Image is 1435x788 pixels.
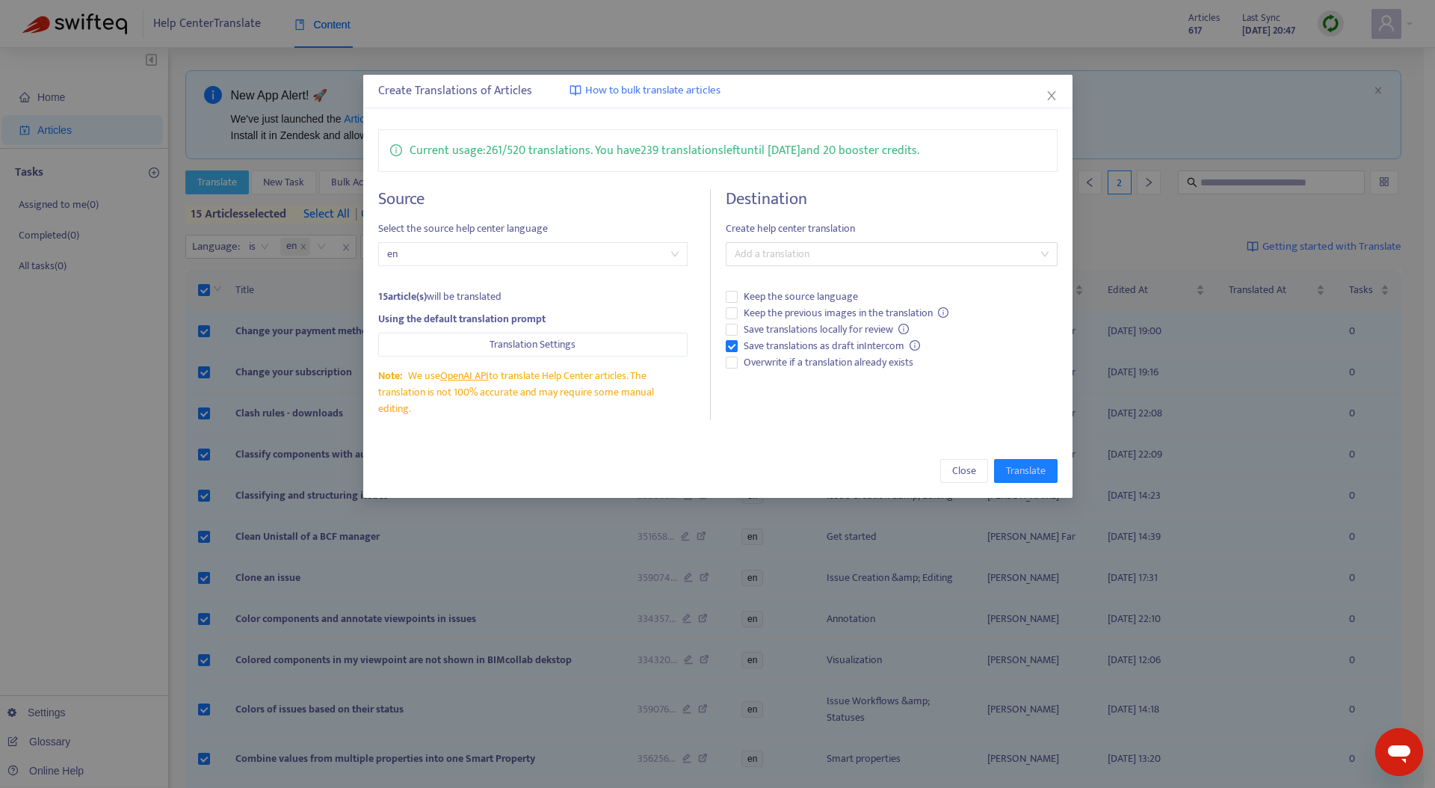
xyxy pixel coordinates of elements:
[378,368,688,417] div: We use to translate Help Center articles. The translation is not 100% accurate and may require so...
[939,459,987,483] button: Close
[725,221,1057,237] span: Create help center translation
[378,288,427,305] strong: 15 article(s)
[570,82,720,99] a: How to bulk translate articles
[898,324,909,334] span: info-circle
[390,141,402,156] span: info-circle
[737,354,919,371] span: Overwrite if a translation already exists
[570,84,581,96] img: image-link
[439,367,488,384] a: OpenAI API
[585,82,720,99] span: How to bulk translate articles
[378,189,688,209] h4: Source
[737,321,915,338] span: Save translations locally for review
[378,311,688,327] div: Using the default translation prompt
[410,141,919,160] p: Current usage: 261 / 520 translations . You have 239 translations left until [DATE] and 20 booste...
[378,289,688,305] div: will be translated
[378,367,402,384] span: Note:
[993,459,1057,483] button: Translate
[387,243,679,265] span: en
[737,305,954,321] span: Keep the previous images in the translation
[378,82,1058,100] div: Create Translations of Articles
[1045,90,1057,102] span: close
[725,189,1057,209] h4: Destination
[938,307,948,318] span: info-circle
[951,463,975,479] span: Close
[737,289,863,305] span: Keep the source language
[490,336,575,353] span: Translation Settings
[378,221,688,237] span: Select the source help center language
[1043,87,1059,104] button: Close
[378,333,688,357] button: Translation Settings
[910,340,920,351] span: info-circle
[737,338,926,354] span: Save translations as draft in Intercom
[1375,728,1423,776] iframe: Button to launch messaging window, conversation in progress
